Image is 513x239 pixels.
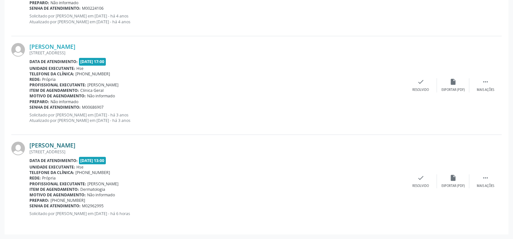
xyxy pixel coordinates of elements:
[477,88,494,92] div: Mais ações
[50,99,78,104] span: Não informado
[29,50,405,56] div: [STREET_ADDRESS]
[29,99,49,104] b: Preparo:
[482,78,489,85] i: 
[412,88,429,92] div: Resolvido
[29,66,75,71] b: Unidade executante:
[29,211,405,216] p: Solicitado por [PERSON_NAME] em [DATE] - há 6 horas
[80,187,105,192] span: Dermatologia
[441,184,465,188] div: Exportar (PDF)
[29,192,86,198] b: Motivo de agendamento:
[82,203,104,209] span: M02962995
[482,174,489,181] i: 
[82,104,104,110] span: M00686907
[29,158,78,163] b: Data de atendimento:
[29,112,405,123] p: Solicitado por [PERSON_NAME] em [DATE] - há 3 anos Atualizado por [PERSON_NAME] em [DATE] - há 3 ...
[29,13,405,24] p: Solicitado por [PERSON_NAME] em [DATE] - há 4 anos Atualizado por [PERSON_NAME] em [DATE] - há 4 ...
[87,93,115,99] span: Não informado
[76,66,84,71] span: Hse
[29,181,86,187] b: Profissional executante:
[29,77,41,82] b: Rede:
[75,71,110,77] span: [PHONE_NUMBER]
[29,187,79,192] b: Item de agendamento:
[29,149,405,155] div: [STREET_ADDRESS]
[82,5,104,11] span: M00224106
[75,170,110,175] span: [PHONE_NUMBER]
[50,198,85,203] span: [PHONE_NUMBER]
[29,71,74,77] b: Telefone da clínica:
[29,5,81,11] b: Senha de atendimento:
[11,142,25,155] img: img
[412,184,429,188] div: Resolvido
[79,157,106,164] span: [DATE] 13:00
[80,88,104,93] span: Clinica Geral
[29,175,41,181] b: Rede:
[79,58,106,65] span: [DATE] 17:00
[477,184,494,188] div: Mais ações
[29,93,86,99] b: Motivo de agendamento:
[11,43,25,57] img: img
[42,77,56,82] span: Própria
[29,59,78,64] b: Data de atendimento:
[450,78,457,85] i: insert_drive_file
[29,43,75,50] a: [PERSON_NAME]
[29,198,49,203] b: Preparo:
[87,82,118,88] span: [PERSON_NAME]
[29,88,79,93] b: Item de agendamento:
[29,203,81,209] b: Senha de atendimento:
[87,192,115,198] span: Não informado
[441,88,465,92] div: Exportar (PDF)
[87,181,118,187] span: [PERSON_NAME]
[417,78,424,85] i: check
[450,174,457,181] i: insert_drive_file
[29,164,75,170] b: Unidade executante:
[29,104,81,110] b: Senha de atendimento:
[42,175,56,181] span: Própria
[76,164,84,170] span: Hse
[29,170,74,175] b: Telefone da clínica:
[29,142,75,149] a: [PERSON_NAME]
[417,174,424,181] i: check
[29,82,86,88] b: Profissional executante:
